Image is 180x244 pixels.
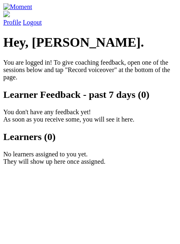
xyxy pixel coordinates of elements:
[3,3,32,11] img: Moment
[3,131,177,142] h2: Learners (0)
[3,151,177,165] p: No learners assigned to you yet. They will show up here once assigned.
[3,89,177,100] h2: Learner Feedback - past 7 days (0)
[23,19,42,26] a: Logout
[3,59,177,81] p: You are logged in! To give coaching feedback, open one of the sessions below and tap "Record voic...
[3,11,10,17] img: default_avatar-b4e2223d03051bc43aaaccfb402a43260a3f17acc7fafc1603fdf008d6cba3c9.png
[3,108,177,123] p: You don't have any feedback yet! As soon as you receive some, you will see it here.
[3,35,177,50] h1: Hey, [PERSON_NAME].
[3,11,177,26] a: Profile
